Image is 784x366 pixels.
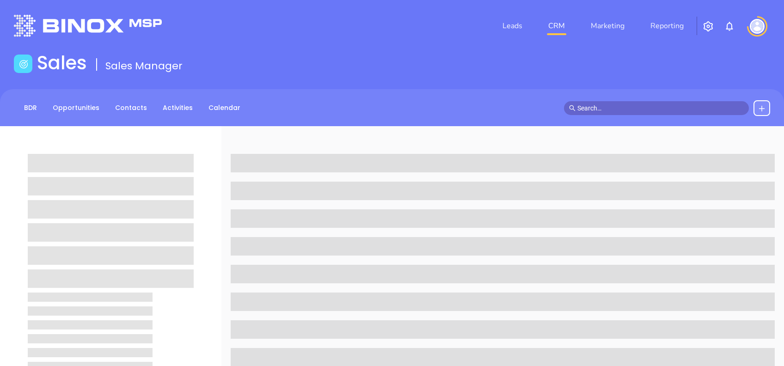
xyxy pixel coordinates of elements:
a: Activities [157,100,198,116]
img: logo [14,15,162,37]
a: Reporting [647,17,687,35]
input: Search… [577,103,744,113]
a: Calendar [203,100,246,116]
img: iconSetting [703,21,714,32]
span: search [569,105,576,111]
a: Leads [499,17,526,35]
img: user [750,19,765,34]
img: iconNotification [724,21,735,32]
a: Opportunities [47,100,105,116]
a: Marketing [587,17,628,35]
a: CRM [545,17,569,35]
span: Sales Manager [105,59,183,73]
a: BDR [18,100,43,116]
a: Contacts [110,100,153,116]
h1: Sales [37,52,87,74]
